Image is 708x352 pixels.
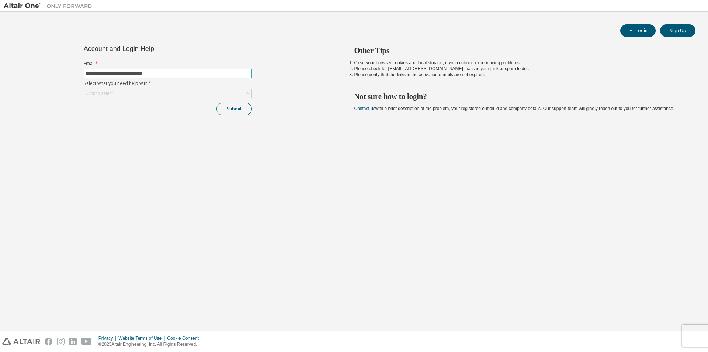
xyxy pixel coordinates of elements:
[620,24,656,37] button: Login
[660,24,695,37] button: Sign Up
[69,338,77,345] img: linkedin.svg
[118,335,167,341] div: Website Terms of Use
[354,72,683,78] li: Please verify that the links in the activation e-mails are not expired.
[84,89,251,98] div: Click to select
[98,335,118,341] div: Privacy
[354,106,375,111] a: Contact us
[57,338,65,345] img: instagram.svg
[354,92,683,101] h2: Not sure how to login?
[2,338,40,345] img: altair_logo.svg
[4,2,96,10] img: Altair One
[84,61,252,66] label: Email
[81,338,92,345] img: youtube.svg
[98,341,203,348] p: © 2025 Altair Engineering, Inc. All Rights Reserved.
[354,60,683,66] li: Clear your browser cookies and local storage, if you continue experiencing problems.
[354,106,674,111] span: with a brief description of the problem, your registered e-mail id and company details. Our suppo...
[354,46,683,55] h2: Other Tips
[216,103,252,115] button: Submit
[167,335,203,341] div: Cookie Consent
[84,81,252,86] label: Select what you need help with
[45,338,52,345] img: facebook.svg
[354,66,683,72] li: Please check for [EMAIL_ADDRESS][DOMAIN_NAME] mails in your junk or spam folder.
[86,90,113,96] div: Click to select
[84,46,218,52] div: Account and Login Help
